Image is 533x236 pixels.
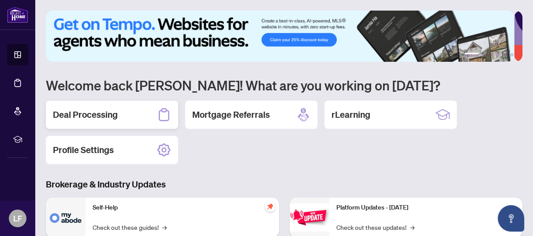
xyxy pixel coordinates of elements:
button: Open asap [498,205,524,232]
h2: Deal Processing [53,109,118,121]
p: Self-Help [93,203,272,213]
button: 6 [510,53,514,56]
a: Check out these guides!→ [93,222,167,232]
img: Platform Updates - June 23, 2025 [290,203,329,231]
h3: Brokerage & Industry Updates [46,178,522,191]
span: pushpin [265,201,276,212]
span: → [410,222,414,232]
button: 2 [482,53,485,56]
span: → [162,222,167,232]
h2: Profile Settings [53,144,114,156]
button: 3 [489,53,492,56]
a: Check out these updates!→ [336,222,414,232]
span: LF [13,212,22,225]
button: 1 [464,53,478,56]
h1: Welcome back [PERSON_NAME]! What are you working on [DATE]? [46,77,522,94]
p: Platform Updates - [DATE] [336,203,516,213]
h2: rLearning [332,109,370,121]
button: 5 [503,53,507,56]
img: logo [7,7,28,23]
button: 4 [496,53,499,56]
h2: Mortgage Referrals [192,109,270,121]
img: Slide 0 [46,11,514,62]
